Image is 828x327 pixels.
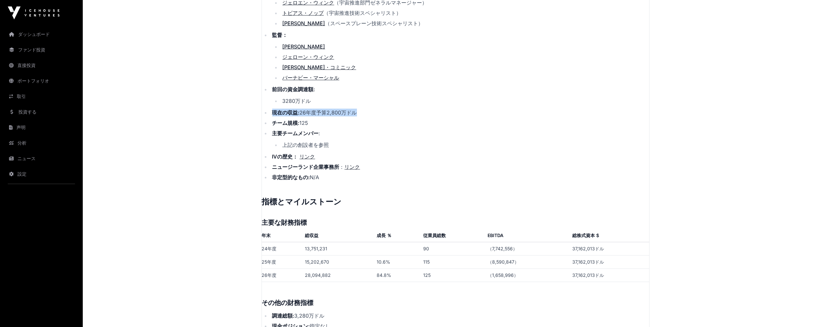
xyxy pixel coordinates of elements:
a: ジェローン・ウィンク [283,54,334,60]
a: 直接投資 [5,58,78,72]
font: （7,742,556） [488,246,517,251]
font: 現在の収益: [272,109,300,116]
font: 非定型的なもの: [272,174,310,180]
font: （宇宙推進技術スペシャリスト） [324,10,402,16]
font: ニュース [17,156,36,161]
font: ： [339,164,345,170]
a: ニュース [5,151,78,166]
font: 26年度予算2,800万ドル [300,109,357,116]
a: リンク [300,153,315,160]
font: 125 [423,272,431,278]
a: ポートフォリオ [5,74,78,88]
font: EBITDA [488,233,503,238]
font: 調達総額: [272,312,295,319]
font: 上記の創設者を参照 [283,142,329,148]
font: ニュージーランド企業事務所 [272,164,339,170]
font: 指標とマイルストーン [262,197,342,206]
font: 37,162,013ドル [572,272,604,278]
font: 従業員総数 [423,233,446,238]
font: 13,751,231 [305,246,327,251]
font: 主要チームメンバー [272,130,319,136]
font: その他の財務指標 [262,299,314,307]
a: [PERSON_NAME] [283,20,325,27]
a: 分析 [5,136,78,150]
font: 直接投資 [17,62,36,68]
font: 取引 [17,93,26,99]
font: ポートフォリオ [17,78,49,83]
font: ダッシュボード [18,31,50,37]
font: 年末 [262,233,271,238]
font: 10.6% [377,259,390,265]
font: チーム規模: [272,120,300,126]
font: 3,280万ドル [295,312,325,319]
font: 総収益 [305,233,318,238]
a: [PERSON_NAME] [283,43,325,50]
font: : [319,130,320,136]
a: 取引 [5,89,78,104]
font: （8,590,847） [488,259,519,265]
font: 設定 [17,171,27,177]
font: 分析 [17,140,27,146]
font: 125 [300,120,308,126]
a: リンク [345,164,360,170]
font: 総株式資本 $ [572,233,599,238]
font: 26年度 [262,272,277,278]
font: 3280万ドル [283,98,311,104]
font: 15,202,670 [305,259,329,265]
a: 声明 [5,120,78,135]
a: バーナビー・マーシャル [283,74,339,81]
font: ファンド投資 [18,47,45,52]
a: 設定 [5,167,78,181]
font: 声明 [16,125,26,130]
font: （スペースプレーン技術スペシャリスト） [325,20,424,27]
font: 前回の資金調達額: [272,86,315,93]
a: ファンド投資 [5,43,78,57]
font: 投資する [18,109,37,114]
a: 投資する [5,105,78,119]
font: 90 [423,246,429,251]
img: アイスハウスベンチャーズのロゴ [8,6,59,19]
font: 115 [423,259,430,265]
font: 28,094,882 [305,272,331,278]
font: N/A [310,174,319,180]
font: 37,162,013ドル [572,246,604,251]
font: 25年度 [262,259,276,265]
a: [PERSON_NAME]・コミニック [283,64,356,71]
font: 84.8% [377,272,391,278]
iframe: チャットウィジェット [796,296,828,327]
a: トビアス・ノップ [283,10,324,16]
font: 37,162,013ドル [572,259,604,265]
font: 24年度 [262,246,277,251]
font: （1,658,996） [488,272,518,278]
font: 成長 ％ [377,233,392,238]
font: 主要な財務指標 [262,219,307,226]
a: ダッシュボード [5,27,78,41]
font: 監督： [272,32,288,38]
font: IVの歴史： [272,153,298,160]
